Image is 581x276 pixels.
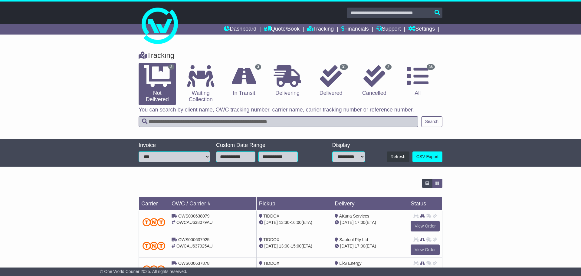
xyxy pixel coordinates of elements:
td: Status [408,197,442,211]
a: 31 Delivered [312,63,350,99]
span: Sabtool Pty Ltd [339,237,368,242]
p: You can search by client name, OWC tracking number, carrier name, carrier tracking number or refe... [139,107,442,113]
span: 13:00 [279,244,290,248]
span: TIDDOX [263,237,279,242]
span: 17:00 [355,244,365,248]
span: [DATE] [340,220,353,225]
span: OWCAU638079AU [176,220,213,225]
span: 31 [340,64,348,70]
a: Settings [408,24,435,35]
a: Delivering [269,63,306,99]
span: 13:30 [279,220,290,225]
div: Tracking [136,51,445,60]
div: (ETA) [335,243,405,249]
span: 36 [427,64,435,70]
td: OWC / Carrier # [169,197,257,211]
span: [DATE] [264,244,278,248]
a: 3 In Transit [225,63,263,99]
a: 36 All [399,63,436,99]
div: Custom Date Range [216,142,313,149]
a: Waiting Collection [182,63,219,105]
div: Display [332,142,365,149]
span: 17:00 [355,220,365,225]
img: TNT_Domestic.png [143,242,165,250]
span: [DATE] [340,244,353,248]
img: TNT_Domestic.png [143,265,165,274]
span: 3 [168,64,175,70]
div: - (ETA) [259,219,330,226]
span: AKuna Services [339,214,369,218]
a: View Order [411,221,440,231]
a: 3 Not Delivered [139,63,176,105]
div: Invoice [139,142,210,149]
a: Tracking [307,24,334,35]
span: 15:00 [291,244,301,248]
span: OWS000637925 [178,237,210,242]
div: - (ETA) [259,267,330,273]
button: Search [421,116,442,127]
a: 2 Cancelled [356,63,393,99]
span: © One World Courier 2025. All rights reserved. [100,269,187,274]
a: Financials [341,24,369,35]
span: OWS000638079 [178,214,210,218]
div: (ETA) [335,267,405,273]
a: Quote/Book [264,24,300,35]
span: TIDDOX [263,261,279,266]
span: Li-S Energy [339,261,361,266]
a: Support [376,24,401,35]
img: TNT_Domestic.png [143,218,165,226]
span: 16:00 [291,220,301,225]
span: TIDDOX [263,214,279,218]
span: OWS000637878 [178,261,210,266]
a: View Order [411,244,440,255]
td: Carrier [139,197,169,211]
span: 2 [385,64,392,70]
div: (ETA) [335,219,405,226]
td: Pickup [256,197,332,211]
span: 3 [255,64,261,70]
span: OWCAU637925AU [176,244,213,248]
span: [DATE] [264,220,278,225]
td: Delivery [332,197,408,211]
div: - (ETA) [259,243,330,249]
a: Dashboard [224,24,256,35]
button: Refresh [387,151,409,162]
a: CSV Export [412,151,442,162]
